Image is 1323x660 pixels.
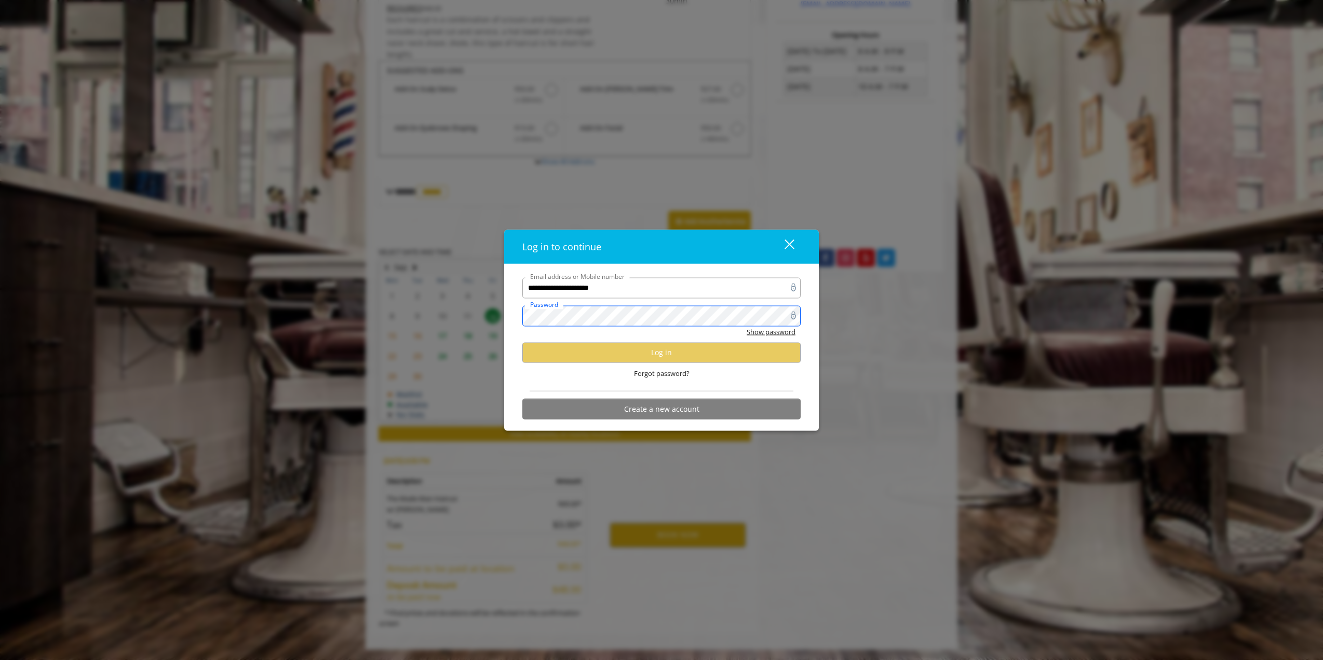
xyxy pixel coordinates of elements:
[522,342,801,362] button: Log in
[525,299,563,309] label: Password
[525,271,630,281] label: Email address or Mobile number
[747,326,795,337] button: Show password
[773,239,793,254] div: close dialog
[522,240,601,252] span: Log in to continue
[765,236,801,257] button: close dialog
[522,399,801,419] button: Create a new account
[522,305,801,326] input: Password
[634,368,690,379] span: Forgot password?
[522,277,801,298] input: Email address or Mobile number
